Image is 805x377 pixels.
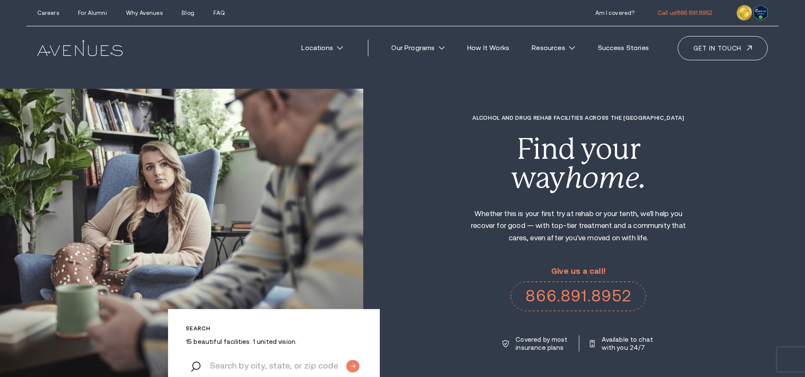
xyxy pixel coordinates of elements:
[463,135,694,193] div: Find your way
[510,267,646,276] p: Give us a call!
[213,10,224,16] a: FAQ
[595,10,635,16] a: Am I covered?
[516,335,568,352] p: Covered by most insurance plans
[186,338,362,346] p: 15 beautiful facilities. 1 united vision.
[293,39,352,57] a: Locations
[459,39,518,57] a: How It Works
[78,10,107,16] a: For Alumni
[510,281,646,311] a: 866.891.8952
[182,10,194,16] a: Blog
[678,36,768,60] a: Get in touch
[677,10,712,16] span: 866.891.8952
[754,8,768,16] a: Verify LegitScript Approval for www.avenuesrecovery.com
[346,360,359,372] input: Submit
[589,39,657,57] a: Success Stories
[590,335,654,352] a: Available to chat with you 24/7
[523,39,584,57] a: Resources
[383,39,453,57] a: Our Programs
[37,10,59,16] a: Careers
[754,5,768,20] img: Verify Approval for www.avenuesrecovery.com
[502,335,568,352] a: Covered by most insurance plans
[463,115,694,121] h1: Alcohol and Drug Rehab Facilities across the [GEOGRAPHIC_DATA]
[126,10,162,16] a: Why Avenues
[186,325,362,332] p: Search
[658,10,712,16] a: Call us!866.891.8952
[463,208,694,245] p: Whether this is your first try at rehab or your tenth, we'll help you recover for good — with top...
[602,335,654,352] p: Available to chat with you 24/7
[565,161,646,194] i: home.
